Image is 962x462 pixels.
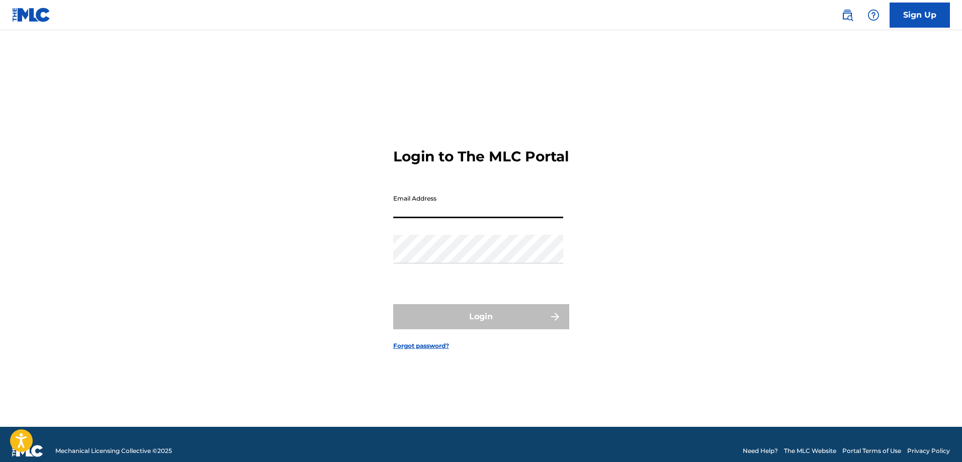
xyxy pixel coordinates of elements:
[912,414,962,462] iframe: Chat Widget
[837,5,857,25] a: Public Search
[907,446,950,455] a: Privacy Policy
[12,8,51,22] img: MLC Logo
[393,148,569,165] h3: Login to The MLC Portal
[890,3,950,28] a: Sign Up
[841,9,853,21] img: search
[393,341,449,350] a: Forgot password?
[12,445,43,457] img: logo
[863,5,884,25] div: Help
[55,446,172,455] span: Mechanical Licensing Collective © 2025
[867,9,880,21] img: help
[784,446,836,455] a: The MLC Website
[743,446,778,455] a: Need Help?
[842,446,901,455] a: Portal Terms of Use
